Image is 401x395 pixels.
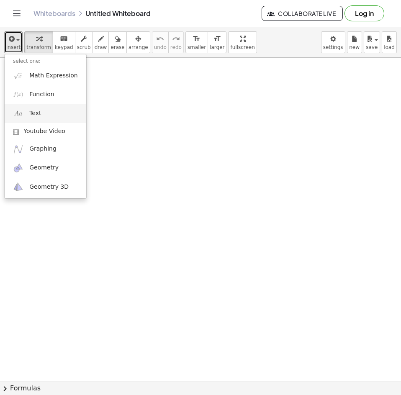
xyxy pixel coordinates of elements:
[53,31,75,53] button: keyboardkeypad
[23,127,65,136] span: Youtube Video
[152,31,169,53] button: undoundo
[13,144,23,154] img: ggb-graphing.svg
[13,89,23,100] img: f_x.png
[33,9,75,18] a: Whiteboards
[13,163,23,173] img: ggb-geometry.svg
[77,44,91,50] span: scrub
[364,31,380,53] button: save
[168,31,184,53] button: redoredo
[5,56,86,66] li: select one:
[4,31,23,53] button: insert
[13,108,23,119] img: Aa.png
[384,44,395,50] span: load
[29,145,57,153] span: Graphing
[172,34,180,44] i: redo
[13,182,23,192] img: ggb-3d.svg
[5,140,86,159] a: Graphing
[5,177,86,196] a: Geometry 3D
[210,44,224,50] span: larger
[321,31,345,53] button: settings
[13,70,23,81] img: sqrt_x.png
[5,66,86,85] a: Math Expression
[29,90,54,99] span: Function
[26,44,51,50] span: transform
[95,44,107,50] span: draw
[108,31,126,53] button: erase
[93,31,109,53] button: draw
[262,6,343,21] button: Collaborate Live
[154,44,167,50] span: undo
[60,34,68,44] i: keyboard
[10,7,23,20] button: Toggle navigation
[55,44,73,50] span: keypad
[382,31,397,53] button: load
[5,85,86,104] a: Function
[170,44,182,50] span: redo
[188,44,206,50] span: smaller
[29,164,59,172] span: Geometry
[6,44,21,50] span: insert
[347,31,362,53] button: new
[29,72,77,80] span: Math Expression
[24,31,53,53] button: transform
[230,44,254,50] span: fullscreen
[5,104,86,123] a: Text
[185,31,208,53] button: format_sizesmaller
[126,31,150,53] button: arrange
[228,31,257,53] button: fullscreen
[349,44,360,50] span: new
[213,34,221,44] i: format_size
[5,159,86,177] a: Geometry
[156,34,164,44] i: undo
[366,44,378,50] span: save
[208,31,226,53] button: format_sizelarger
[193,34,200,44] i: format_size
[75,31,93,53] button: scrub
[29,183,69,191] span: Geometry 3D
[111,44,124,50] span: erase
[269,10,336,17] span: Collaborate Live
[129,44,148,50] span: arrange
[29,109,41,118] span: Text
[323,44,343,50] span: settings
[344,5,384,21] button: Log in
[5,123,86,140] a: Youtube Video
